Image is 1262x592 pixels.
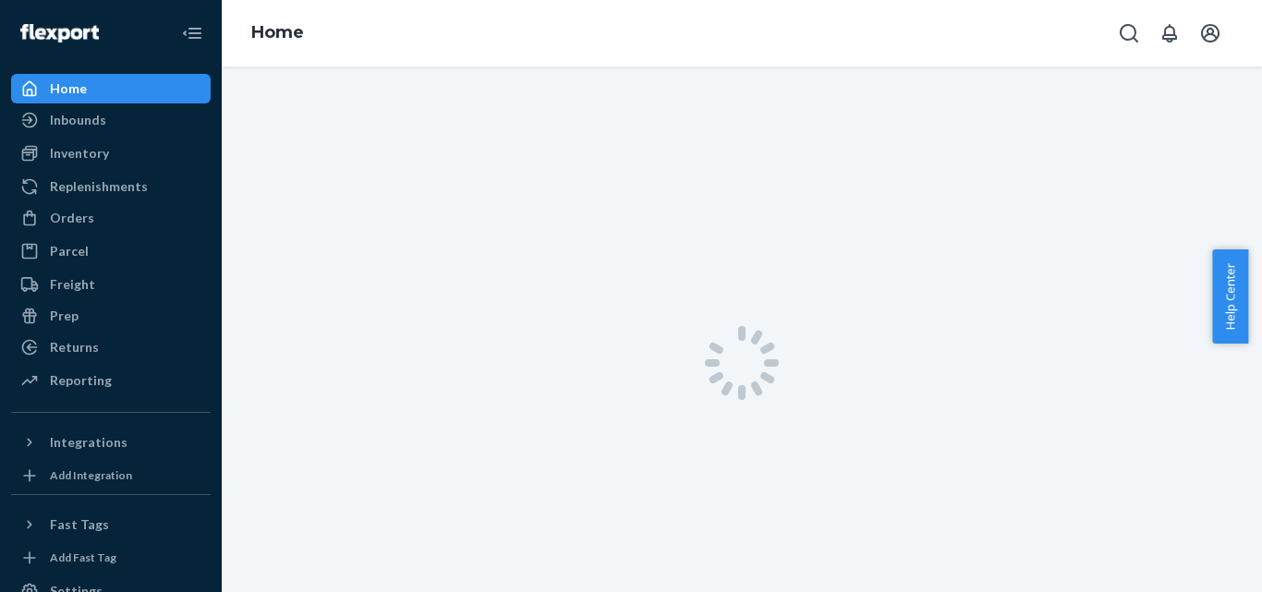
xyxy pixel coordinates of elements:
a: Add Integration [11,465,211,487]
div: Home [50,79,87,98]
div: Parcel [50,242,89,260]
div: Prep [50,307,79,325]
ol: breadcrumbs [237,6,319,60]
a: Orders [11,203,211,233]
div: Freight [50,275,95,294]
button: Open account menu [1192,15,1229,52]
a: Home [251,22,304,42]
button: Help Center [1212,249,1248,344]
div: Add Integration [50,467,132,483]
button: Fast Tags [11,510,211,539]
button: Close Navigation [174,15,211,52]
div: Returns [50,338,99,356]
div: Inbounds [50,111,106,129]
button: Integrations [11,428,211,457]
a: Prep [11,301,211,331]
button: Open notifications [1151,15,1188,52]
div: Inventory [50,144,109,163]
div: Replenishments [50,177,148,196]
div: Add Fast Tag [50,550,116,565]
a: Home [11,74,211,103]
a: Parcel [11,236,211,266]
a: Freight [11,270,211,299]
button: Open Search Box [1110,15,1147,52]
a: Inventory [11,139,211,168]
a: Reporting [11,366,211,395]
div: Reporting [50,371,112,390]
img: Flexport logo [20,24,99,42]
a: Replenishments [11,172,211,201]
a: Returns [11,332,211,362]
div: Integrations [50,433,127,452]
a: Add Fast Tag [11,547,211,569]
a: Inbounds [11,105,211,135]
div: Orders [50,209,94,227]
div: Fast Tags [50,515,109,534]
